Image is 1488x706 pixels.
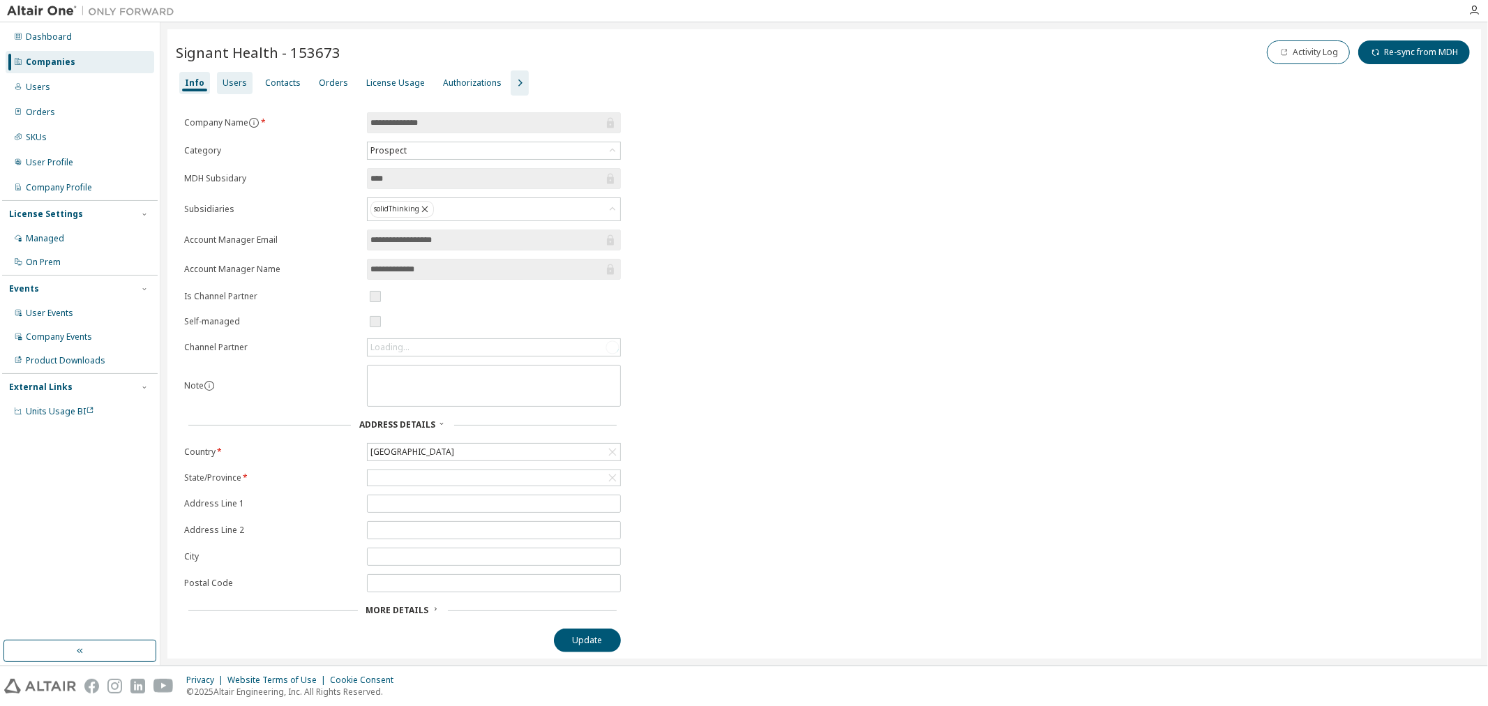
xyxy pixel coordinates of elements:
[107,679,122,693] img: instagram.svg
[153,679,174,693] img: youtube.svg
[185,77,204,89] div: Info
[9,209,83,220] div: License Settings
[204,380,215,391] button: information
[368,444,456,460] div: [GEOGRAPHIC_DATA]
[1267,40,1350,64] button: Activity Log
[1358,40,1470,64] button: Re-sync from MDH
[184,234,359,246] label: Account Manager Email
[9,283,39,294] div: Events
[366,77,425,89] div: License Usage
[184,578,359,589] label: Postal Code
[184,342,359,353] label: Channel Partner
[184,551,359,562] label: City
[184,380,204,391] label: Note
[184,498,359,509] label: Address Line 1
[26,132,47,143] div: SKUs
[130,679,145,693] img: linkedin.svg
[554,629,621,652] button: Update
[9,382,73,393] div: External Links
[184,316,359,327] label: Self-managed
[26,182,92,193] div: Company Profile
[26,31,72,43] div: Dashboard
[248,117,260,128] button: information
[319,77,348,89] div: Orders
[265,77,301,89] div: Contacts
[368,142,620,159] div: Prospect
[223,77,247,89] div: Users
[359,419,435,430] span: Address Details
[176,43,340,62] span: Signant Health - 153673
[443,77,502,89] div: Authorizations
[370,342,409,353] div: Loading...
[184,204,359,215] label: Subsidiaries
[26,355,105,366] div: Product Downloads
[186,686,402,698] p: © 2025 Altair Engineering, Inc. All Rights Reserved.
[4,679,76,693] img: altair_logo.svg
[184,264,359,275] label: Account Manager Name
[26,157,73,168] div: User Profile
[366,604,429,616] span: More Details
[26,82,50,93] div: Users
[26,57,75,68] div: Companies
[184,117,359,128] label: Company Name
[227,675,330,686] div: Website Terms of Use
[26,233,64,244] div: Managed
[184,291,359,302] label: Is Channel Partner
[330,675,402,686] div: Cookie Consent
[26,257,61,268] div: On Prem
[7,4,181,18] img: Altair One
[368,198,620,220] div: solidThinking
[184,173,359,184] label: MDH Subsidary
[184,472,359,483] label: State/Province
[368,339,620,356] div: Loading...
[370,201,434,218] div: solidThinking
[184,145,359,156] label: Category
[184,525,359,536] label: Address Line 2
[186,675,227,686] div: Privacy
[368,444,620,460] div: [GEOGRAPHIC_DATA]
[26,308,73,319] div: User Events
[368,143,409,158] div: Prospect
[26,405,94,417] span: Units Usage BI
[26,331,92,343] div: Company Events
[184,446,359,458] label: Country
[26,107,55,118] div: Orders
[84,679,99,693] img: facebook.svg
